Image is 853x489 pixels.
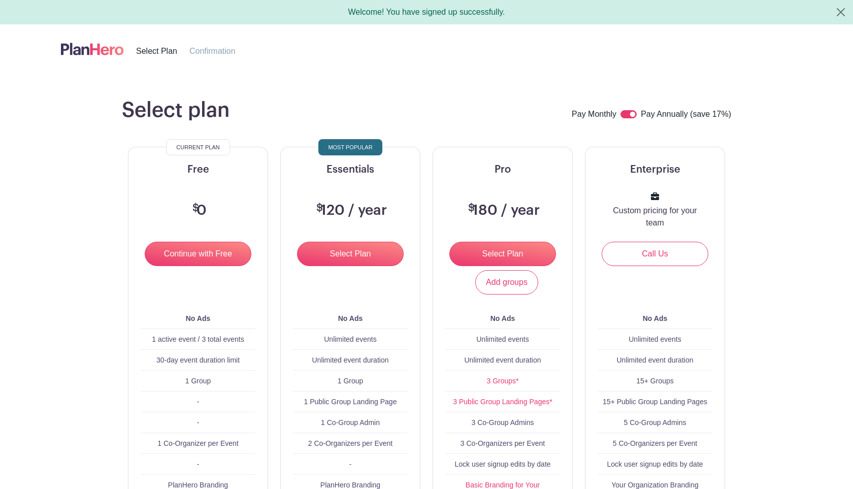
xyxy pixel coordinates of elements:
[192,203,199,213] span: $
[152,335,244,343] span: 1 active event / 3 total events
[629,335,681,343] span: Unlimited events
[197,398,200,406] span: -
[603,398,707,406] span: 15+ Public Group Landing Pages
[145,242,251,266] input: Continue with Free
[349,460,352,468] span: -
[607,460,703,468] span: Lock user signup edits by date
[486,377,518,385] a: 3 Groups*
[156,356,240,364] span: 30-day event duration limit
[176,141,219,153] span: Current Plan
[157,439,239,447] span: 1 Co-Organizer per Event
[468,203,475,213] span: $
[328,141,372,153] span: Most Popular
[338,314,363,322] b: No Ads
[617,356,694,364] span: Unlimited event duration
[453,398,552,406] a: 3 Public Group Landing Pages*
[643,314,667,322] b: No Ads
[624,418,686,427] span: 5 Co-Group Admins
[636,377,674,385] span: 15+ Groups
[189,47,236,55] span: Confirmation
[454,460,550,468] span: Lock user signup edits by date
[304,398,397,406] span: 1 Public Group Landing Page
[466,202,540,219] h3: 180 / year
[141,164,255,176] h5: Free
[314,202,387,219] h3: 120 / year
[476,335,529,343] span: Unlimited events
[293,164,408,176] h5: Essentials
[338,377,364,385] span: 1 Group
[136,47,177,55] span: Select Plan
[461,439,545,447] span: 3 Co-Organizers per Event
[312,356,389,364] span: Unlimited event duration
[611,481,699,489] span: Your Organization Branding
[185,377,211,385] span: 1 Group
[449,242,556,266] input: Select Plan
[297,242,404,266] input: Select Plan
[122,98,229,122] h1: Select plan
[168,481,228,489] span: PlanHero Branding
[190,202,207,219] h3: 0
[445,164,560,176] h5: Pro
[61,41,124,57] img: logo-507f7623f17ff9eddc593b1ce0a138ce2505c220e1c5a4e2b4648c50719b7d32.svg
[308,439,393,447] span: 2 Co-Organizers per Event
[613,439,698,447] span: 5 Co-Organizers per Event
[316,203,323,213] span: $
[197,418,200,427] span: -
[641,108,731,121] label: Pay Annually (save 17%)
[475,270,538,295] a: Add groups
[610,205,700,229] p: Custom pricing for your team
[320,481,380,489] span: PlanHero Branding
[324,335,377,343] span: Unlimited events
[490,314,515,322] b: No Ads
[321,418,380,427] span: 1 Co-Group Admin
[572,108,616,121] label: Pay Monthly
[465,356,541,364] span: Unlimited event duration
[472,418,534,427] span: 3 Co-Group Admins
[598,164,712,176] h5: Enterprise
[186,314,210,322] b: No Ads
[602,242,708,266] a: Call Us
[197,460,200,468] span: -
